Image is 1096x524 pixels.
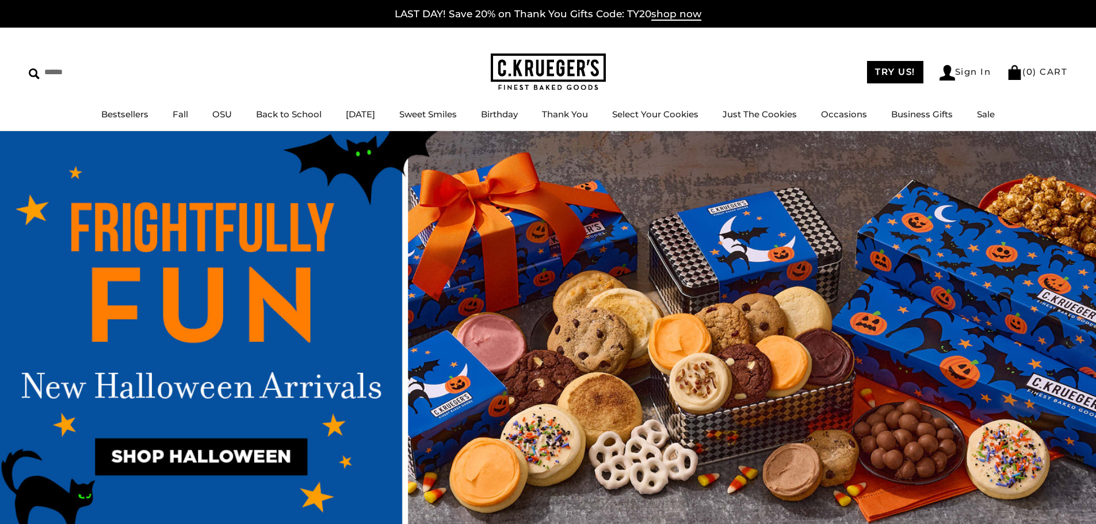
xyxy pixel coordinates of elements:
a: Back to School [256,109,322,120]
span: shop now [651,8,701,21]
a: Fall [173,109,188,120]
a: Sweet Smiles [399,109,457,120]
a: Business Gifts [891,109,953,120]
a: OSU [212,109,232,120]
img: Search [29,68,40,79]
img: C.KRUEGER'S [491,53,606,91]
a: Select Your Cookies [612,109,698,120]
a: (0) CART [1007,66,1067,77]
span: 0 [1026,66,1033,77]
a: Sale [977,109,995,120]
img: Account [940,65,955,81]
a: Bestsellers [101,109,148,120]
img: Bag [1007,65,1022,80]
a: [DATE] [346,109,375,120]
a: Thank You [542,109,588,120]
a: Birthday [481,109,518,120]
a: LAST DAY! Save 20% on Thank You Gifts Code: TY20shop now [395,8,701,21]
a: Just The Cookies [723,109,797,120]
a: Sign In [940,65,991,81]
input: Search [29,63,166,81]
a: Occasions [821,109,867,120]
a: TRY US! [867,61,923,83]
